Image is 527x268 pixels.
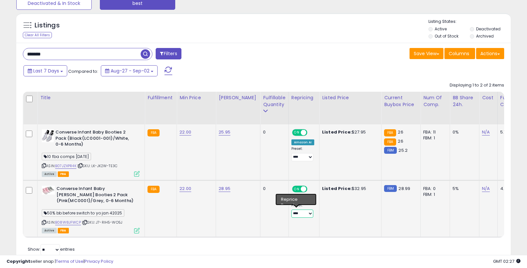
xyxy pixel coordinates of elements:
a: 22.00 [179,129,191,135]
div: 4.15 [500,186,523,192]
div: Fulfillable Quantity [263,94,286,108]
div: Amazon AI [291,196,314,202]
button: Actions [476,48,504,59]
small: FBM [384,147,397,154]
div: FBM: 1 [423,192,445,197]
div: FBA: 0 [423,186,445,192]
a: B07JZXPR4K [55,163,76,169]
span: OFF [306,186,317,192]
button: Aug-27 - Sep-02 [101,65,158,76]
div: Preset: [291,147,314,161]
small: FBA [384,129,396,136]
span: OFF [306,130,317,135]
a: 25.95 [219,129,230,135]
span: Columns [449,50,469,57]
div: 0 [263,129,283,135]
div: Cost [482,94,495,101]
span: ON [293,130,301,135]
b: Converse Infant Baby Booties 2 Pack (Black(LC0001-001)/White, 0-6 Months) [55,129,135,149]
span: FBA [58,228,69,233]
div: ASIN: [42,129,140,176]
a: 22.00 [179,185,191,192]
span: 26 [398,138,403,144]
div: Clear All Filters [23,32,52,38]
span: 25.2 [398,147,408,153]
div: Fulfillment Cost [500,94,525,108]
div: 0% [453,129,474,135]
div: Listed Price [322,94,379,101]
b: Listed Price: [322,185,352,192]
a: Terms of Use [56,258,84,264]
div: 5% [453,186,474,192]
button: Last 7 Days [23,65,67,76]
a: Privacy Policy [85,258,113,264]
div: Amazon AI [291,139,314,145]
span: Compared to: [68,68,98,74]
b: Converse Infant Baby [PERSON_NAME] Booties 2 Pack (Pink(MC0001)/Grey, 0-6 Months) [56,186,136,206]
div: 5.12 [500,129,523,135]
label: Archived [476,33,494,39]
span: Show: entries [28,246,75,252]
div: Min Price [179,94,213,101]
span: All listings currently available for purchase on Amazon [42,228,57,233]
label: Out of Stock [435,33,458,39]
button: Filters [156,48,181,59]
a: N/A [482,129,490,135]
div: Current Buybox Price [384,94,418,108]
img: 41j0lqctj6L._SL40_.jpg [42,129,54,142]
span: 2025-09-14 02:27 GMT [493,258,520,264]
div: seller snap | | [7,259,113,265]
div: FBM: 1 [423,135,445,141]
span: 28.99 [398,185,410,192]
span: 50% bb before switch to yo jan 42025 [42,209,124,217]
div: $32.95 [322,186,376,192]
div: Preset: [291,203,314,218]
a: 28.95 [219,185,230,192]
small: FBM [384,185,397,192]
div: BB Share 24h. [453,94,476,108]
img: 418FxTDCJ4L._SL40_.jpg [42,186,55,195]
strong: Copyright [7,258,30,264]
div: Fulfillment [147,94,174,101]
span: Last 7 Days [33,68,59,74]
b: Listed Price: [322,129,352,135]
h5: Listings [35,21,60,30]
button: Save View [410,48,443,59]
p: Listing States: [428,19,511,25]
div: ASIN: [42,186,140,232]
a: B08W8JFWCP [55,220,81,225]
div: 0 [263,186,283,192]
small: FBA [384,138,396,146]
div: Num of Comp. [423,94,447,108]
button: Columns [444,48,475,59]
div: FBA: 11 [423,129,445,135]
label: Active [435,26,447,32]
a: N/A [482,185,490,192]
span: | SKU: J7-RIH5-WO5J [82,220,122,225]
small: FBA [147,129,160,136]
div: Title [40,94,142,101]
label: Deactivated [476,26,501,32]
div: [PERSON_NAME] [219,94,257,101]
span: ON [293,186,301,192]
span: 26 [398,129,403,135]
div: Repricing [291,94,317,101]
span: All listings currently available for purchase on Amazon [42,171,57,177]
small: FBA [147,186,160,193]
div: Displaying 1 to 2 of 2 items [450,82,504,88]
span: Aug-27 - Sep-02 [111,68,149,74]
span: 10 fba comps [DATE] [42,153,91,160]
span: | SKU: LK-JK2W-TE3C [77,163,117,168]
span: FBA [58,171,69,177]
div: $27.95 [322,129,376,135]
